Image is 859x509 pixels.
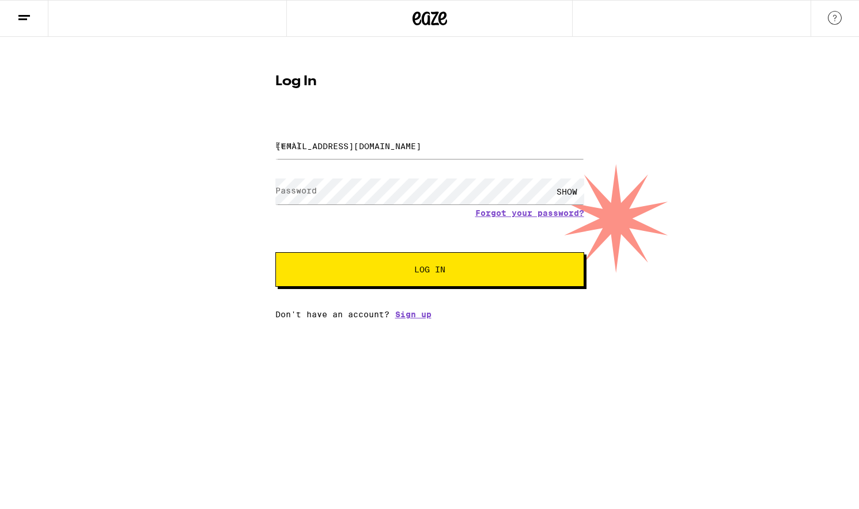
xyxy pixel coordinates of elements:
span: Hi. Need any help? [7,8,83,17]
h1: Log In [275,75,584,89]
div: Don't have an account? [275,310,584,319]
span: Log In [414,265,445,274]
div: SHOW [550,178,584,204]
label: Password [275,186,317,195]
a: Forgot your password? [475,208,584,218]
button: Log In [275,252,584,287]
a: Sign up [395,310,432,319]
input: Email [275,133,584,159]
label: Email [275,140,301,150]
